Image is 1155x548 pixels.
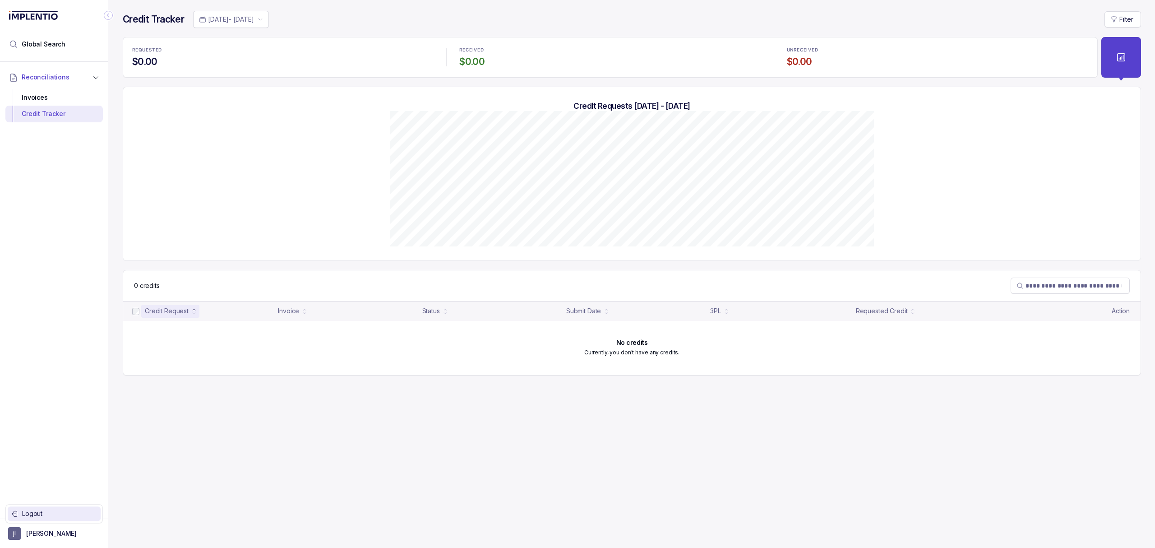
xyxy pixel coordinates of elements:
li: Statistic UNRECEIVED [781,41,1094,74]
div: Invoice [278,307,299,316]
h4: $0.00 [787,56,1088,68]
button: Reconciliations [5,67,103,87]
div: Submit Date [566,307,601,316]
li: Statistic REQUESTED [127,41,439,74]
div: Requested Credit [856,307,908,316]
p: UNRECEIVED [787,47,818,53]
button: Date Range Picker [193,11,269,28]
span: User initials [8,527,21,540]
h4: Credit Tracker [123,13,184,26]
search: Table Search Bar [1011,278,1130,294]
button: User initials[PERSON_NAME] [8,527,100,540]
p: Action [1112,307,1130,316]
p: RECEIVED [459,47,484,53]
p: REQUESTED [132,47,162,53]
input: checkbox-checkbox-all [132,308,139,315]
li: Statistic RECEIVED [454,41,766,74]
div: Credit Tracker [13,106,96,122]
div: Credit Request [145,307,189,316]
h4: $0.00 [459,56,761,68]
p: Currently, you don't have any credits. [584,348,679,357]
p: Filter [1119,15,1133,24]
div: Status [422,307,440,316]
h6: No credits [616,339,648,346]
div: 3PL [710,307,721,316]
div: Invoices [13,89,96,106]
p: [PERSON_NAME] [26,529,77,538]
h5: Credit Requests [DATE] - [DATE] [138,101,1126,111]
p: Logout [22,509,97,518]
button: Filter [1104,11,1141,28]
search: Date Range Picker [199,15,254,24]
span: Reconciliations [22,73,69,82]
nav: Table Control [123,270,1141,301]
p: [DATE] - [DATE] [208,15,254,24]
ul: Statistic Highlights [123,37,1098,78]
h4: $0.00 [132,56,434,68]
div: Collapse Icon [103,10,114,21]
span: Global Search [22,40,65,49]
div: Remaining page entries [134,281,160,290]
p: 0 credits [134,281,160,290]
div: Reconciliations [5,88,103,124]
